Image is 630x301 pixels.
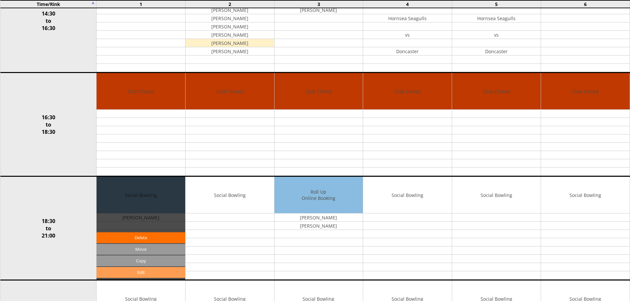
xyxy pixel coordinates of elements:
td: Club Closed [541,73,630,110]
td: Social Bowling [186,177,274,213]
td: 4 [363,0,452,8]
td: Club Closed [97,73,185,110]
a: Edit [97,267,185,278]
td: Social Bowling [363,177,452,213]
td: Doncaster [452,47,541,56]
td: 3 [274,0,363,8]
td: Club Closed [363,73,452,110]
td: Social Bowling [452,177,541,213]
td: Doncaster [363,47,452,56]
td: 5 [452,0,541,8]
td: Time/Rink [0,0,97,8]
td: [PERSON_NAME] [274,222,363,230]
td: Hornsea Seagulls [452,14,541,22]
td: 2 [185,0,274,8]
td: [PERSON_NAME] [186,31,274,39]
td: [PERSON_NAME] [186,6,274,14]
td: Club Closed [186,73,274,110]
a: Delete [97,232,185,243]
td: [PERSON_NAME] [186,14,274,22]
td: 6 [541,0,630,8]
td: [PERSON_NAME] [274,6,363,14]
td: Club Closed [452,73,541,110]
td: 1 [97,0,186,8]
td: [PERSON_NAME] [186,39,274,47]
td: Social Bowling [541,177,630,213]
td: vs [452,31,541,39]
td: 18:30 to 21:00 [0,176,97,280]
input: Move [97,244,185,255]
td: [PERSON_NAME] [186,22,274,31]
td: 16:30 to 18:30 [0,73,97,176]
td: [PERSON_NAME] [186,47,274,56]
td: Roll Up Online Booking [274,177,363,213]
td: Hornsea Seagulls [363,14,452,22]
input: Copy [97,255,185,266]
td: vs [363,31,452,39]
td: Club Closed [274,73,363,110]
td: [PERSON_NAME] [274,213,363,222]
